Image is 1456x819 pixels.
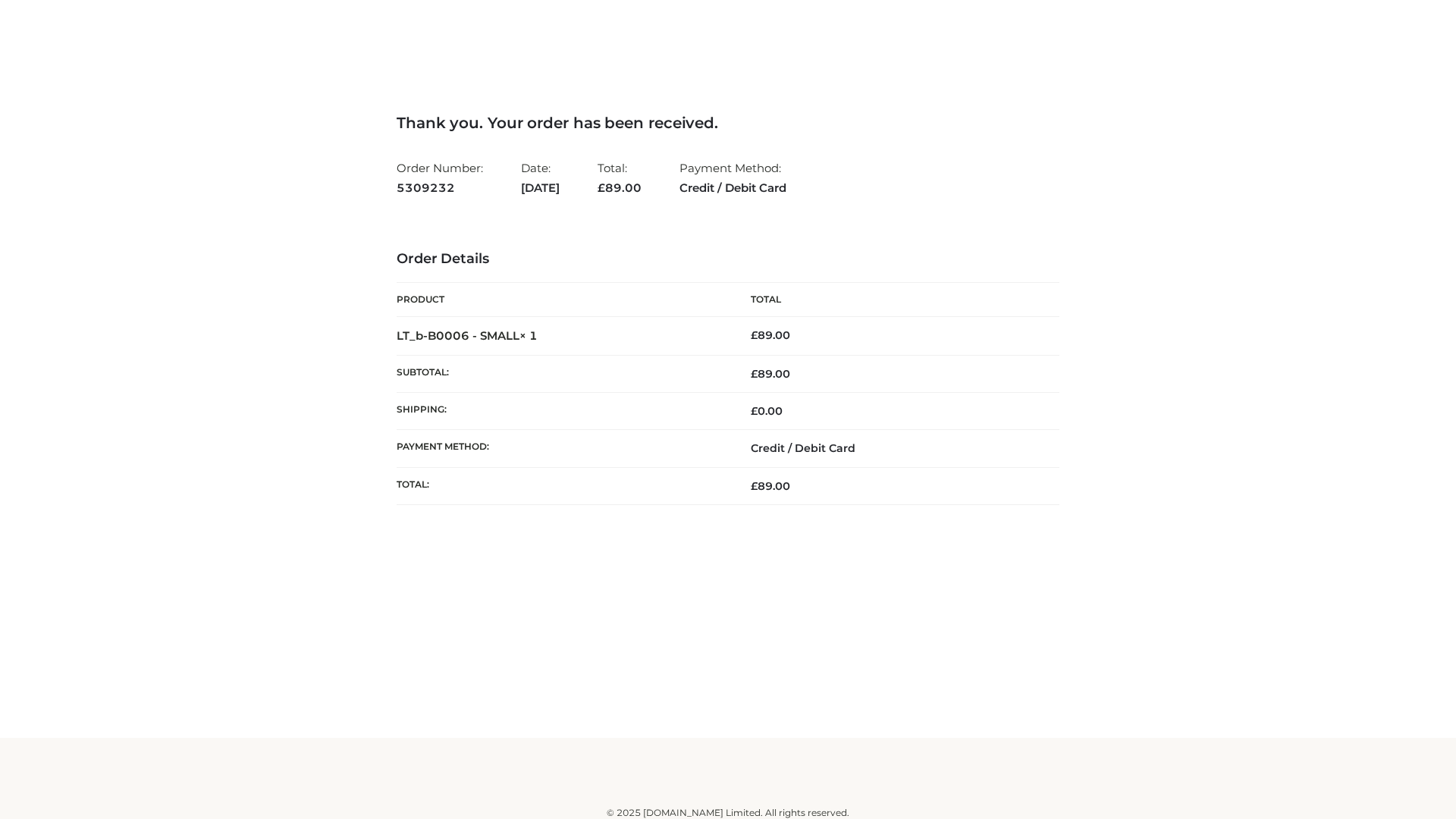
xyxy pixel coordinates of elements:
th: Payment method: [397,430,728,467]
li: Date: [521,155,560,201]
span: 89.00 [751,479,790,493]
h3: Order Details [397,251,1059,268]
strong: Credit / Debit Card [679,178,786,198]
strong: [DATE] [521,178,560,198]
span: £ [598,180,605,195]
span: £ [751,404,758,418]
span: 89.00 [598,180,642,195]
li: Order Number: [397,155,483,201]
th: Shipping: [397,393,728,430]
strong: LT_b-B0006 - SMALL [397,328,538,343]
bdi: 0.00 [751,404,783,418]
th: Subtotal: [397,355,728,392]
span: £ [751,328,758,342]
th: Total: [397,467,728,504]
span: 89.00 [751,367,790,381]
th: Total [728,283,1059,317]
span: £ [751,367,758,381]
td: Credit / Debit Card [728,430,1059,467]
strong: × 1 [519,328,538,343]
li: Payment Method: [679,155,786,201]
th: Product [397,283,728,317]
li: Total: [598,155,642,201]
strong: 5309232 [397,178,483,198]
span: £ [751,479,758,493]
h3: Thank you. Your order has been received. [397,114,1059,132]
bdi: 89.00 [751,328,790,342]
